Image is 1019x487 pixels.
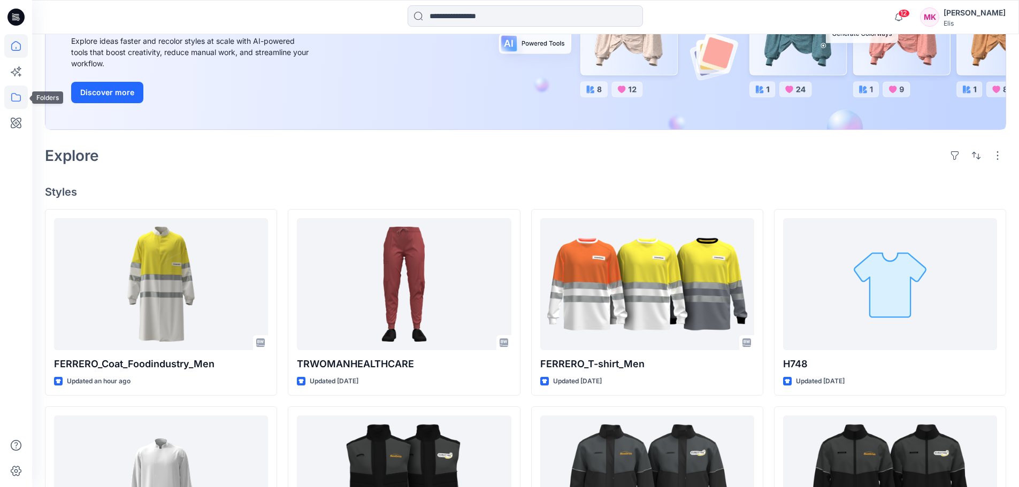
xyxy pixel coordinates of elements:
h4: Styles [45,185,1006,198]
p: Updated an hour ago [67,376,131,387]
p: TRWOMANHEALTHCARE [297,357,511,372]
p: FERRERO_Coat_Foodindustry_Men [54,357,268,372]
p: Updated [DATE] [796,376,845,387]
a: TRWOMANHEALTHCARE [297,218,511,350]
a: H748 [783,218,997,350]
button: Discover more [71,82,143,103]
p: H748 [783,357,997,372]
h2: Explore [45,147,99,164]
div: Elis [944,19,1006,27]
a: Discover more [71,82,312,103]
p: Updated [DATE] [310,376,358,387]
p: FERRERO_T-shirt_Men [540,357,754,372]
div: MK [920,7,939,27]
div: [PERSON_NAME] [944,6,1006,19]
a: FERRERO_T-shirt_Men [540,218,754,350]
span: 12 [898,9,910,18]
a: FERRERO_Coat_Foodindustry_Men [54,218,268,350]
p: Updated [DATE] [553,376,602,387]
div: Explore ideas faster and recolor styles at scale with AI-powered tools that boost creativity, red... [71,35,312,69]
